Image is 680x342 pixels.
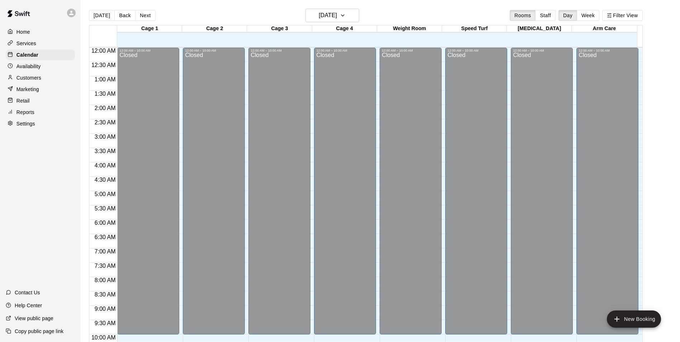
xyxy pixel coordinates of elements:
[117,25,182,32] div: Cage 1
[6,107,75,118] a: Reports
[93,162,118,168] span: 4:00 AM
[16,63,41,70] p: Availability
[16,97,30,104] p: Retail
[93,320,118,326] span: 9:30 AM
[185,49,243,52] div: 12:00 AM – 10:00 AM
[314,48,376,334] div: 12:00 AM – 10:00 AM: Closed
[247,25,312,32] div: Cage 3
[6,49,75,60] a: Calendar
[377,25,442,32] div: Weight Room
[93,91,118,97] span: 1:30 AM
[316,52,374,337] div: Closed
[6,84,75,95] a: Marketing
[119,49,177,52] div: 12:00 AM – 10:00 AM
[558,10,577,21] button: Day
[602,10,642,21] button: Filter View
[90,48,118,54] span: 12:00 AM
[16,74,41,81] p: Customers
[251,52,308,337] div: Closed
[93,248,118,255] span: 7:00 AM
[577,10,599,21] button: Week
[579,49,636,52] div: 12:00 AM – 10:00 AM
[182,25,247,32] div: Cage 2
[447,49,505,52] div: 12:00 AM – 10:00 AM
[93,148,118,154] span: 3:30 AM
[93,76,118,82] span: 1:00 AM
[93,134,118,140] span: 3:00 AM
[93,220,118,226] span: 6:00 AM
[248,48,310,334] div: 12:00 AM – 10:00 AM: Closed
[16,51,38,58] p: Calendar
[16,120,35,127] p: Settings
[90,62,118,68] span: 12:30 AM
[15,328,63,335] p: Copy public page link
[607,310,661,328] button: add
[507,25,572,32] div: [MEDICAL_DATA]
[579,52,636,337] div: Closed
[93,205,118,212] span: 5:30 AM
[380,48,442,334] div: 12:00 AM – 10:00 AM: Closed
[316,49,374,52] div: 12:00 AM – 10:00 AM
[183,48,245,334] div: 12:00 AM – 10:00 AM: Closed
[16,28,30,35] p: Home
[305,9,359,22] button: [DATE]
[6,61,75,72] a: Availability
[319,10,337,20] h6: [DATE]
[119,52,177,337] div: Closed
[135,10,155,21] button: Next
[251,49,308,52] div: 12:00 AM – 10:00 AM
[89,10,115,21] button: [DATE]
[93,234,118,240] span: 6:30 AM
[445,48,507,334] div: 12:00 AM – 10:00 AM: Closed
[576,48,638,334] div: 12:00 AM – 10:00 AM: Closed
[114,10,135,21] button: Back
[16,40,36,47] p: Services
[513,52,571,337] div: Closed
[93,291,118,298] span: 8:30 AM
[312,25,377,32] div: Cage 4
[513,49,571,52] div: 12:00 AM – 10:00 AM
[447,52,505,337] div: Closed
[6,95,75,106] a: Retail
[93,263,118,269] span: 7:30 AM
[16,86,39,93] p: Marketing
[6,118,75,129] a: Settings
[510,10,536,21] button: Rooms
[572,25,637,32] div: Arm Care
[442,25,507,32] div: Speed Turf
[535,10,556,21] button: Staff
[117,48,179,334] div: 12:00 AM – 10:00 AM: Closed
[15,315,53,322] p: View public page
[16,109,34,116] p: Reports
[6,27,75,37] a: Home
[93,177,118,183] span: 4:30 AM
[382,52,439,337] div: Closed
[93,119,118,125] span: 2:30 AM
[6,38,75,49] a: Services
[185,52,243,337] div: Closed
[93,105,118,111] span: 2:00 AM
[90,334,118,341] span: 10:00 AM
[93,306,118,312] span: 9:00 AM
[93,191,118,197] span: 5:00 AM
[382,49,439,52] div: 12:00 AM – 10:00 AM
[6,72,75,83] a: Customers
[15,302,42,309] p: Help Center
[93,277,118,283] span: 8:00 AM
[511,48,573,334] div: 12:00 AM – 10:00 AM: Closed
[15,289,40,296] p: Contact Us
